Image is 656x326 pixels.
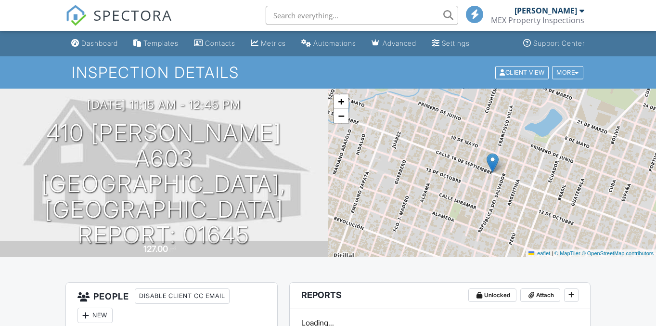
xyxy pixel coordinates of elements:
img: The Best Home Inspection Software - Spectora [65,5,87,26]
a: SPECTORA [65,13,172,33]
img: Marker [487,153,499,173]
h3: [DATE] 11:15 am - 12:45 pm [87,98,241,111]
div: Support Center [533,39,585,47]
a: Client View [494,68,551,76]
a: © MapTiler [554,250,580,256]
a: Settings [428,35,474,52]
a: Contacts [190,35,239,52]
div: Settings [442,39,470,47]
span: SPECTORA [93,5,172,25]
span: | [552,250,553,256]
a: Zoom in [334,94,348,109]
a: Leaflet [528,250,550,256]
a: Support Center [519,35,589,52]
div: Automations [313,39,356,47]
div: Dashboard [81,39,118,47]
div: Client View [495,66,549,79]
span: + [338,95,344,107]
h1: 410 [PERSON_NAME] A603 [GEOGRAPHIC_DATA], [GEOGRAPHIC_DATA] Report: 01645 [15,120,313,248]
div: MEX Property Inspections [491,15,584,25]
span: − [338,110,344,122]
a: Dashboard [67,35,122,52]
a: Zoom out [334,109,348,123]
div: Metrics [261,39,286,47]
div: Advanced [383,39,416,47]
div: More [552,66,583,79]
h1: Inspection Details [72,64,584,81]
div: [PERSON_NAME] [515,6,577,15]
input: Search everything... [266,6,458,25]
a: © OpenStreetMap contributors [582,250,654,256]
a: Metrics [247,35,290,52]
a: Advanced [368,35,420,52]
div: Disable Client CC Email [135,288,230,304]
a: Templates [129,35,182,52]
span: m² [169,246,177,253]
div: Templates [143,39,179,47]
div: New [77,308,113,323]
a: Automations (Basic) [297,35,360,52]
div: 127.00 [143,244,168,254]
div: Contacts [205,39,235,47]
